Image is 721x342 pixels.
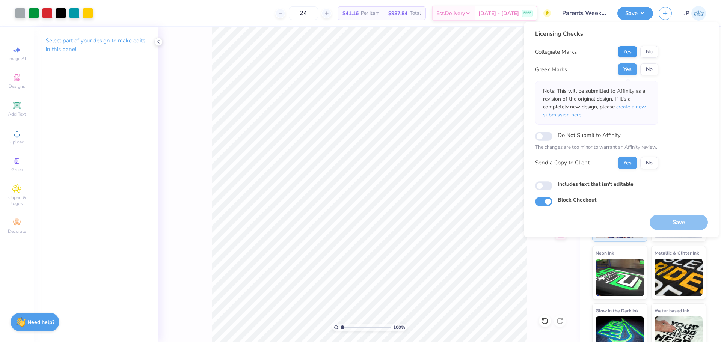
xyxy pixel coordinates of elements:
label: Includes text that isn't editable [558,180,634,188]
span: Clipart & logos [4,194,30,206]
button: Yes [618,46,637,58]
div: Collegiate Marks [535,48,577,56]
button: Yes [618,157,637,169]
img: John Paul Torres [691,6,706,21]
span: $41.16 [342,9,359,17]
input: Untitled Design [557,6,612,21]
span: Designs [9,83,25,89]
span: [DATE] - [DATE] [478,9,519,17]
span: Neon Ink [596,249,614,257]
span: Water based Ink [655,307,689,315]
span: Glow in the Dark Ink [596,307,638,315]
p: Note: This will be submitted to Affinity as a revision of the original design. If it's a complete... [543,87,650,119]
button: Yes [618,63,637,75]
span: Per Item [361,9,379,17]
span: Upload [9,139,24,145]
p: The changes are too minor to warrant an Affinity review. [535,144,658,151]
span: JP [684,9,689,18]
span: Image AI [8,56,26,62]
span: $987.84 [388,9,407,17]
div: Licensing Checks [535,29,658,38]
div: Greek Marks [535,65,567,74]
img: Metallic & Glitter Ink [655,259,703,296]
a: JP [684,6,706,21]
button: No [640,46,658,58]
button: No [640,157,658,169]
span: Est. Delivery [436,9,465,17]
p: Select part of your design to make edits in this panel [46,36,146,54]
label: Block Checkout [558,196,596,204]
span: Greek [11,167,23,173]
span: Total [410,9,421,17]
button: Save [617,7,653,20]
input: – – [289,6,318,20]
span: Add Text [8,111,26,117]
span: FREE [523,11,531,16]
button: No [640,63,658,75]
img: Neon Ink [596,259,644,296]
span: Decorate [8,228,26,234]
span: 100 % [393,324,405,331]
div: Send a Copy to Client [535,158,590,167]
strong: Need help? [27,319,54,326]
label: Do Not Submit to Affinity [558,130,621,140]
span: Metallic & Glitter Ink [655,249,699,257]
